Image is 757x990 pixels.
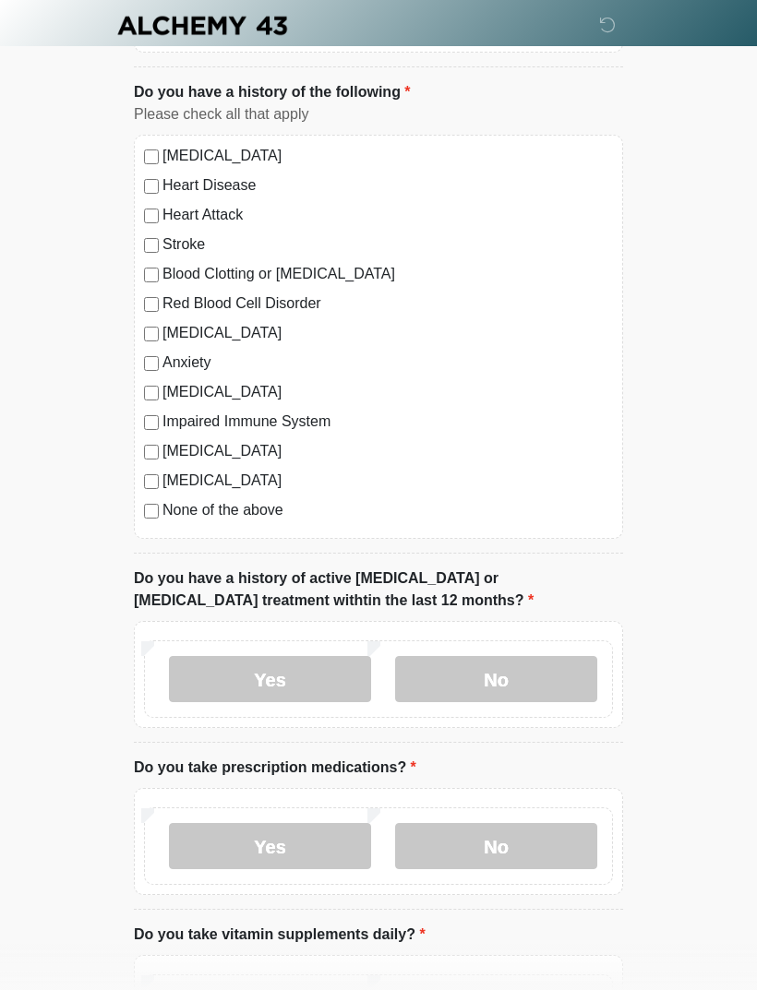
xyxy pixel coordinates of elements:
[169,823,371,869] label: Yes
[162,145,613,167] label: [MEDICAL_DATA]
[144,268,159,282] input: Blood Clotting or [MEDICAL_DATA]
[144,238,159,253] input: Stroke
[144,504,159,519] input: None of the above
[144,327,159,341] input: [MEDICAL_DATA]
[144,179,159,194] input: Heart Disease
[162,174,613,197] label: Heart Disease
[162,381,613,403] label: [MEDICAL_DATA]
[162,233,613,256] label: Stroke
[144,209,159,223] input: Heart Attack
[162,204,613,226] label: Heart Attack
[162,440,613,462] label: [MEDICAL_DATA]
[144,356,159,371] input: Anxiety
[134,757,416,779] label: Do you take prescription medications?
[115,14,289,37] img: Alchemy 43 Logo
[162,263,613,285] label: Blood Clotting or [MEDICAL_DATA]
[144,386,159,400] input: [MEDICAL_DATA]
[144,297,159,312] input: Red Blood Cell Disorder
[134,567,623,612] label: Do you have a history of active [MEDICAL_DATA] or [MEDICAL_DATA] treatment withtin the last 12 mo...
[144,415,159,430] input: Impaired Immune System
[144,445,159,459] input: [MEDICAL_DATA]
[134,924,426,946] label: Do you take vitamin supplements daily?
[162,322,613,344] label: [MEDICAL_DATA]
[395,823,597,869] label: No
[134,81,411,103] label: Do you have a history of the following
[169,656,371,702] label: Yes
[162,470,613,492] label: [MEDICAL_DATA]
[144,149,159,164] input: [MEDICAL_DATA]
[144,474,159,489] input: [MEDICAL_DATA]
[395,656,597,702] label: No
[162,292,613,315] label: Red Blood Cell Disorder
[162,411,613,433] label: Impaired Immune System
[162,499,613,521] label: None of the above
[134,103,623,125] div: Please check all that apply
[162,352,613,374] label: Anxiety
